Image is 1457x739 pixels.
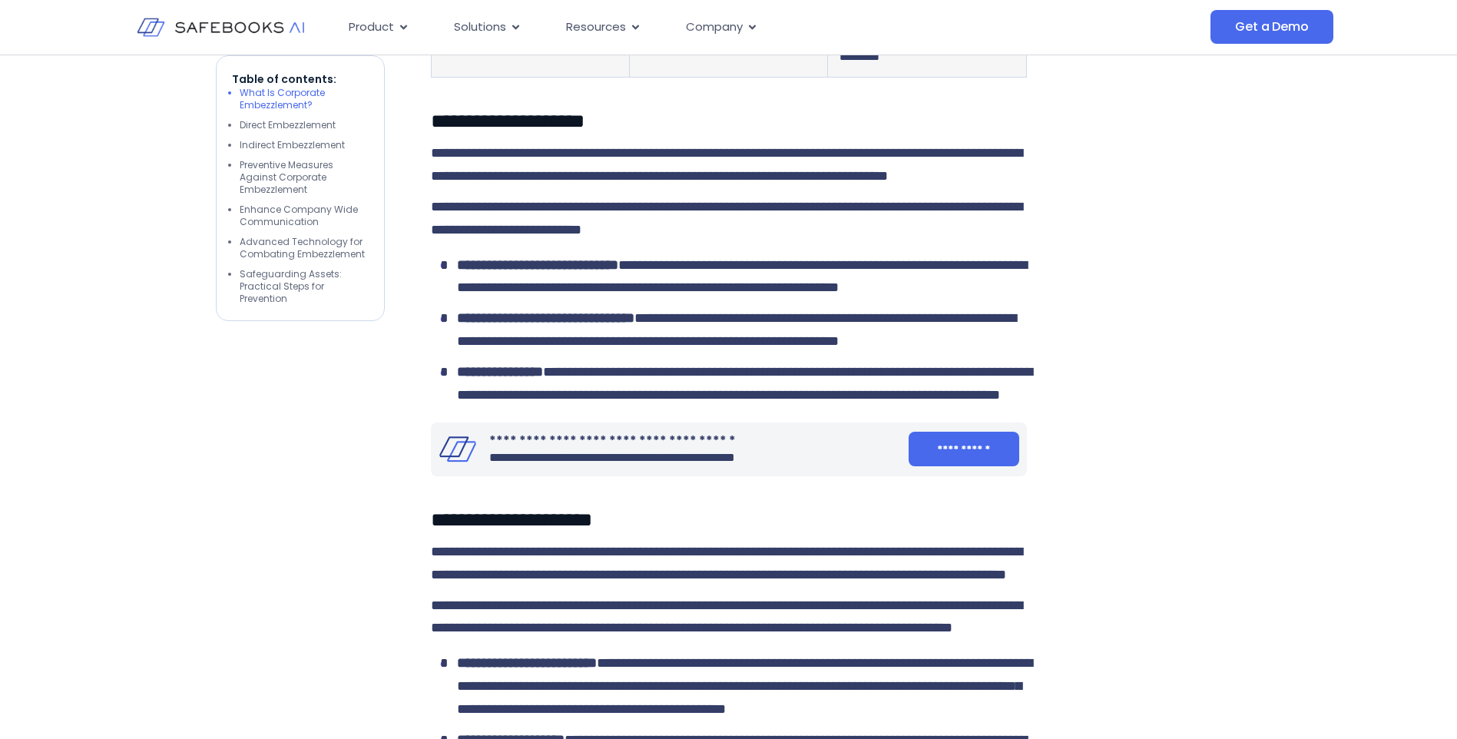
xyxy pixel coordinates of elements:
div: Menu Toggle [336,12,1057,42]
a: Get a Demo [1210,10,1333,44]
span: Resources [566,18,626,36]
li: Advanced Technology for Combating Embezzlement [240,236,369,260]
span: Product [349,18,394,36]
nav: Menu [336,12,1057,42]
li: Direct Embezzlement [240,119,369,131]
span: Solutions [454,18,506,36]
li: Preventive Measures Against Corporate Embezzlement [240,159,369,196]
li: Safeguarding Assets: Practical Steps for Prevention [240,268,369,305]
span: Get a Demo [1235,19,1308,35]
span: Company [686,18,743,36]
p: Table of contents: [232,71,369,87]
li: What Is Corporate Embezzlement? [240,87,369,111]
li: Indirect Embezzlement [240,139,369,151]
li: Enhance Company Wide Communication [240,204,369,228]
